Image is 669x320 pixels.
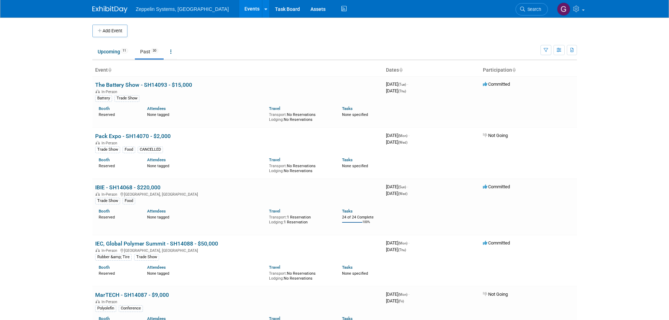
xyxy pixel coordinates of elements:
[119,305,143,312] div: Conference
[123,146,135,153] div: Food
[483,81,510,87] span: Committed
[147,111,264,117] div: None tagged
[269,164,287,168] span: Transport:
[408,133,409,138] span: -
[483,292,508,297] span: Not Going
[99,270,137,276] div: Reserved
[147,106,166,111] a: Attendees
[269,220,284,224] span: Lodging:
[386,81,408,87] span: [DATE]
[342,112,368,117] span: None specified
[101,90,119,94] span: In-Person
[483,240,510,246] span: Committed
[269,106,280,111] a: Travel
[269,271,287,276] span: Transport:
[342,106,353,111] a: Tasks
[398,134,407,138] span: (Mon)
[101,248,119,253] span: In-Person
[383,64,480,76] th: Dates
[386,139,407,145] span: [DATE]
[408,292,409,297] span: -
[136,6,229,12] span: Zeppelin Systems, [GEOGRAPHIC_DATA]
[269,157,280,162] a: Travel
[398,89,406,93] span: (Thu)
[147,209,166,214] a: Attendees
[398,248,406,252] span: (Thu)
[147,270,264,276] div: None tagged
[92,25,127,37] button: Add Event
[95,184,160,191] a: IBIE - SH14068 - $220,000
[96,90,100,93] img: In-Person Event
[120,48,128,53] span: 11
[99,214,137,220] div: Reserved
[108,67,111,73] a: Sort by Event Name
[95,81,192,88] a: The Battery Show - SH14093 - $15,000
[269,112,287,117] span: Transport:
[95,146,120,153] div: Trade Show
[95,95,112,102] div: Battery
[525,7,541,12] span: Search
[147,162,264,169] div: None tagged
[557,2,570,16] img: Genevieve Dewald
[407,184,408,189] span: -
[269,111,332,122] div: No Reservations No Reservations
[269,209,280,214] a: Travel
[92,64,383,76] th: Event
[96,192,100,196] img: In-Person Event
[101,192,119,197] span: In-Person
[101,141,119,145] span: In-Person
[269,270,332,281] div: No Reservations No Reservations
[398,293,407,296] span: (Mon)
[386,298,404,303] span: [DATE]
[342,157,353,162] a: Tasks
[99,209,110,214] a: Booth
[516,3,548,15] a: Search
[398,141,407,144] span: (Wed)
[95,198,120,204] div: Trade Show
[398,241,407,245] span: (Mon)
[96,300,100,303] img: In-Person Event
[386,292,409,297] span: [DATE]
[123,198,135,204] div: Food
[398,192,407,196] span: (Wed)
[407,81,408,87] span: -
[147,157,166,162] a: Attendees
[483,133,508,138] span: Not Going
[269,117,284,122] span: Lodging:
[342,271,368,276] span: None specified
[95,240,218,247] a: IEC, Global Polymer Summit - SH14088 - $50,000
[114,95,139,102] div: Trade Show
[408,240,409,246] span: -
[342,164,368,168] span: None specified
[135,45,164,58] a: Past30
[99,106,110,111] a: Booth
[386,88,406,93] span: [DATE]
[95,305,116,312] div: Polyolefin
[399,67,402,73] a: Sort by Start Date
[386,191,407,196] span: [DATE]
[99,265,110,270] a: Booth
[101,300,119,304] span: In-Person
[92,45,133,58] a: Upcoming11
[99,162,137,169] div: Reserved
[386,133,409,138] span: [DATE]
[269,169,284,173] span: Lodging:
[99,111,137,117] div: Reserved
[269,214,332,224] div: 1 Reservation 1 Reservation
[95,254,132,260] div: Rubber &amp; Tire
[512,67,516,73] a: Sort by Participation Type
[342,265,353,270] a: Tasks
[95,292,169,298] a: MarTECH - SH14087 - $9,000
[342,209,353,214] a: Tasks
[92,6,127,13] img: ExhibitDay
[269,215,287,220] span: Transport:
[342,215,380,220] div: 24 of 24 Complete
[134,254,159,260] div: Trade Show
[269,276,284,281] span: Lodging:
[95,191,380,197] div: [GEOGRAPHIC_DATA], [GEOGRAPHIC_DATA]
[138,146,163,153] div: CANCELLED
[151,48,158,53] span: 30
[398,83,406,86] span: (Tue)
[386,247,406,252] span: [DATE]
[96,248,100,252] img: In-Person Event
